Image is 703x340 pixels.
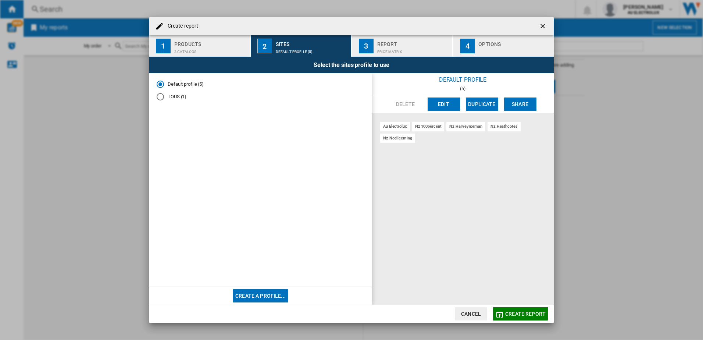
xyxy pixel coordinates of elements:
[164,22,198,30] h4: Create report
[412,122,445,131] div: nz 100percent
[493,307,548,320] button: Create report
[466,98,498,111] button: Duplicate
[372,86,554,91] div: (5)
[352,35,453,57] button: 3 Report Price Matrix
[453,35,554,57] button: 4 Options
[149,35,250,57] button: 1 Products 2 catalogs
[359,39,374,53] div: 3
[174,46,247,54] div: 2 catalogs
[446,122,485,131] div: nz harveynorman
[149,57,554,73] div: Select the sites profile to use
[156,39,171,53] div: 1
[380,134,415,143] div: nz noelleeming
[377,38,450,46] div: Report
[257,39,272,53] div: 2
[488,122,521,131] div: nz heathcotes
[157,81,364,88] md-radio-button: Default profile (5)
[389,98,422,111] button: Delete
[157,93,364,100] md-radio-button: TOUS (1)
[539,22,548,31] ng-md-icon: getI18NText('BUTTONS.CLOSE_DIALOG')
[276,46,348,54] div: Default profile (5)
[251,35,352,57] button: 2 Sites Default profile (5)
[505,311,546,317] span: Create report
[377,46,450,54] div: Price Matrix
[428,98,460,111] button: Edit
[455,307,487,320] button: Cancel
[276,38,348,46] div: Sites
[380,122,410,131] div: au electrolux
[174,38,247,46] div: Products
[233,289,288,302] button: Create a profile...
[372,73,554,86] div: Default profile
[536,19,551,33] button: getI18NText('BUTTONS.CLOSE_DIALOG')
[478,38,551,46] div: Options
[504,98,536,111] button: Share
[460,39,475,53] div: 4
